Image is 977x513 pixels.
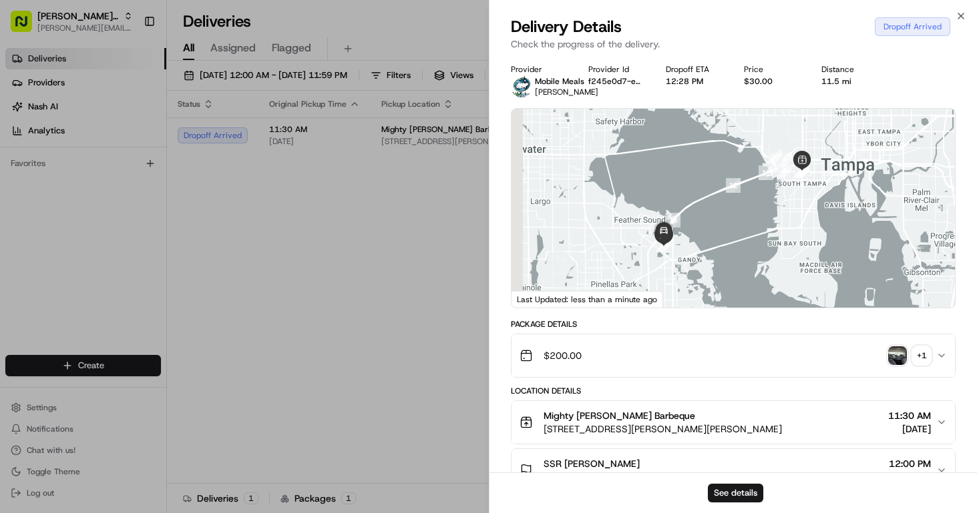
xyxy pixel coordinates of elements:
div: 13 [666,213,680,227]
img: Nash [13,13,40,40]
button: Mighty [PERSON_NAME] Barbeque[STREET_ADDRESS][PERSON_NAME][PERSON_NAME]11:30 AM[DATE] [512,401,956,444]
a: Powered byPylon [94,225,162,236]
span: [PERSON_NAME] [535,87,598,97]
div: 8 [777,163,791,178]
p: Check the progress of the delivery. [511,37,956,51]
div: + 1 [912,346,931,365]
img: photo_proof_of_pickup image [888,346,907,365]
span: Mighty [PERSON_NAME] Barbeque [544,409,695,422]
div: Dropoff ETA [666,64,722,75]
span: Pylon [133,226,162,236]
div: Last Updated: less than a minute ago [512,291,663,308]
span: [DATE] [888,422,931,436]
span: API Documentation [126,193,214,207]
div: Provider [511,64,567,75]
span: Delivery Details [511,16,622,37]
button: Start new chat [227,131,243,147]
span: Knowledge Base [27,193,102,207]
div: 12:28 PM [666,76,722,87]
span: 12:00 PM [889,457,931,470]
span: SSR [PERSON_NAME] [544,457,640,470]
p: Welcome 👋 [13,53,243,75]
div: 11.5 mi [821,76,877,87]
span: [STREET_ADDRESS][PERSON_NAME][PERSON_NAME] [544,422,782,436]
div: Provider Id [588,64,644,75]
span: [DATE] [889,470,931,484]
span: 11:30 AM [888,409,931,422]
div: $30.00 [744,76,800,87]
button: SSR [PERSON_NAME][STREET_ADDRESS]12:00 PM[DATE] [512,449,956,492]
div: Location Details [511,386,956,396]
button: f245e0d7-e2e5-fa42-79b4-c45a30259f5e [588,76,644,87]
div: 💻 [113,195,124,205]
img: MM.png [511,76,532,97]
div: 6 [795,163,809,178]
span: Mobile Meals [535,76,584,87]
div: 11 [759,165,773,180]
span: [STREET_ADDRESS] [544,470,640,484]
div: 📗 [13,195,24,205]
div: 9 [777,152,792,167]
span: $200.00 [544,349,582,362]
div: 7 [794,163,809,178]
div: Package Details [511,319,956,330]
div: 10 [767,149,782,164]
div: Start new chat [45,127,219,141]
button: See details [708,484,763,502]
img: 1736555255976-a54dd68f-1ca7-489b-9aae-adbdc363a1c4 [13,127,37,151]
button: $200.00photo_proof_of_pickup image+1 [512,334,956,377]
div: We're available if you need us! [45,141,169,151]
div: 12 [726,178,741,193]
input: Clear [35,86,220,100]
a: 📗Knowledge Base [8,188,108,212]
button: photo_proof_of_pickup image+1 [888,346,931,365]
div: Distance [821,64,877,75]
a: 💻API Documentation [108,188,220,212]
div: Price [744,64,800,75]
